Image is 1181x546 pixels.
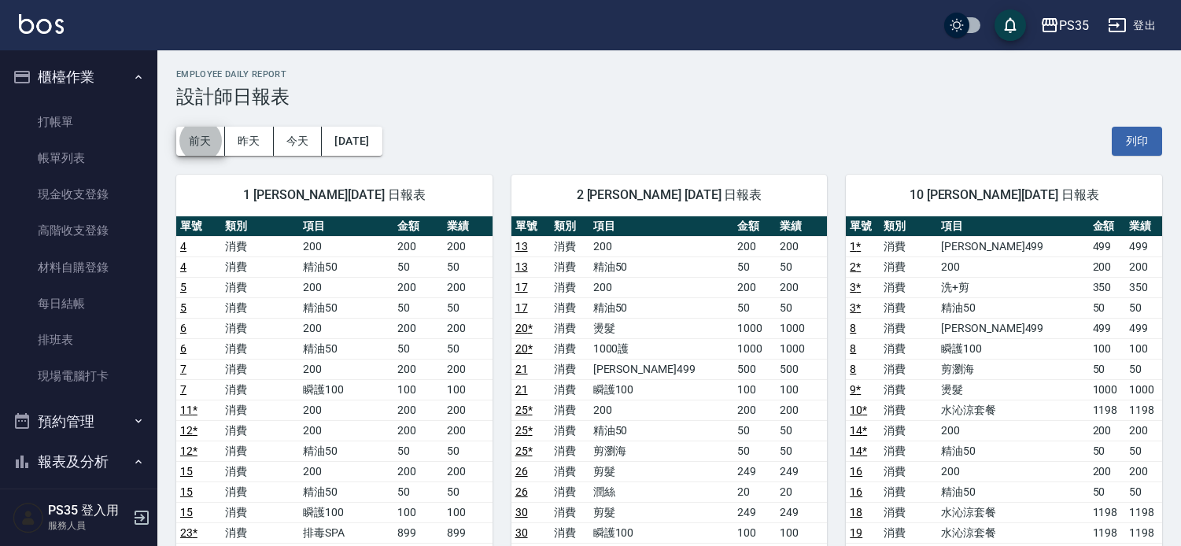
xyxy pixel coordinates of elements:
[550,441,589,461] td: 消費
[221,522,299,543] td: 消費
[937,522,1088,543] td: 水沁涼套餐
[733,379,777,400] td: 100
[221,236,299,256] td: 消費
[1089,256,1126,277] td: 200
[880,522,938,543] td: 消費
[221,256,299,277] td: 消費
[393,502,443,522] td: 100
[221,441,299,461] td: 消費
[846,216,879,237] th: 單號
[1125,297,1162,318] td: 50
[180,383,186,396] a: 7
[589,441,733,461] td: 剪瀏海
[6,57,151,98] button: 櫃檯作業
[937,277,1088,297] td: 洗+剪
[443,502,493,522] td: 100
[195,187,474,203] span: 1 [PERSON_NAME][DATE] 日報表
[443,236,493,256] td: 200
[443,277,493,297] td: 200
[393,461,443,481] td: 200
[299,502,393,522] td: 瞬護100
[299,359,393,379] td: 200
[221,420,299,441] td: 消費
[880,216,938,237] th: 類別
[937,256,1088,277] td: 200
[1089,461,1126,481] td: 200
[550,236,589,256] td: 消費
[880,400,938,420] td: 消費
[733,420,777,441] td: 50
[880,359,938,379] td: 消費
[776,338,827,359] td: 1000
[937,441,1088,461] td: 精油50
[221,277,299,297] td: 消費
[515,526,528,539] a: 30
[221,379,299,400] td: 消費
[1112,127,1162,156] button: 列印
[221,297,299,318] td: 消費
[299,441,393,461] td: 精油50
[299,338,393,359] td: 精油50
[1089,338,1126,359] td: 100
[393,420,443,441] td: 200
[776,277,827,297] td: 200
[1089,400,1126,420] td: 1198
[6,358,151,394] a: 現場電腦打卡
[443,481,493,502] td: 50
[221,481,299,502] td: 消費
[550,338,589,359] td: 消費
[443,441,493,461] td: 50
[589,359,733,379] td: [PERSON_NAME]499
[299,400,393,420] td: 200
[550,216,589,237] th: 類別
[880,420,938,441] td: 消費
[299,256,393,277] td: 精油50
[1125,379,1162,400] td: 1000
[1125,461,1162,481] td: 200
[880,441,938,461] td: 消費
[6,176,151,212] a: 現金收支登錄
[1089,522,1126,543] td: 1198
[1089,379,1126,400] td: 1000
[1125,318,1162,338] td: 499
[733,256,777,277] td: 50
[176,127,225,156] button: 前天
[221,216,299,237] th: 類別
[221,338,299,359] td: 消費
[393,481,443,502] td: 50
[733,441,777,461] td: 50
[6,212,151,249] a: 高階收支登錄
[733,297,777,318] td: 50
[1125,359,1162,379] td: 50
[776,481,827,502] td: 20
[393,379,443,400] td: 100
[393,216,443,237] th: 金額
[176,86,1162,108] h3: 設計師日報表
[1125,256,1162,277] td: 200
[589,338,733,359] td: 1000護
[776,461,827,481] td: 249
[550,502,589,522] td: 消費
[589,481,733,502] td: 潤絲
[776,502,827,522] td: 249
[225,127,274,156] button: 昨天
[776,420,827,441] td: 50
[180,322,186,334] a: 6
[776,236,827,256] td: 200
[776,441,827,461] td: 50
[1059,16,1089,35] div: PS35
[589,297,733,318] td: 精油50
[443,318,493,338] td: 200
[1125,522,1162,543] td: 1198
[937,318,1088,338] td: [PERSON_NAME]499
[589,522,733,543] td: 瞬護100
[776,216,827,237] th: 業績
[443,216,493,237] th: 業績
[180,506,193,518] a: 15
[850,363,856,375] a: 8
[511,216,550,237] th: 單號
[937,216,1088,237] th: 項目
[515,363,528,375] a: 21
[299,277,393,297] td: 200
[1125,338,1162,359] td: 100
